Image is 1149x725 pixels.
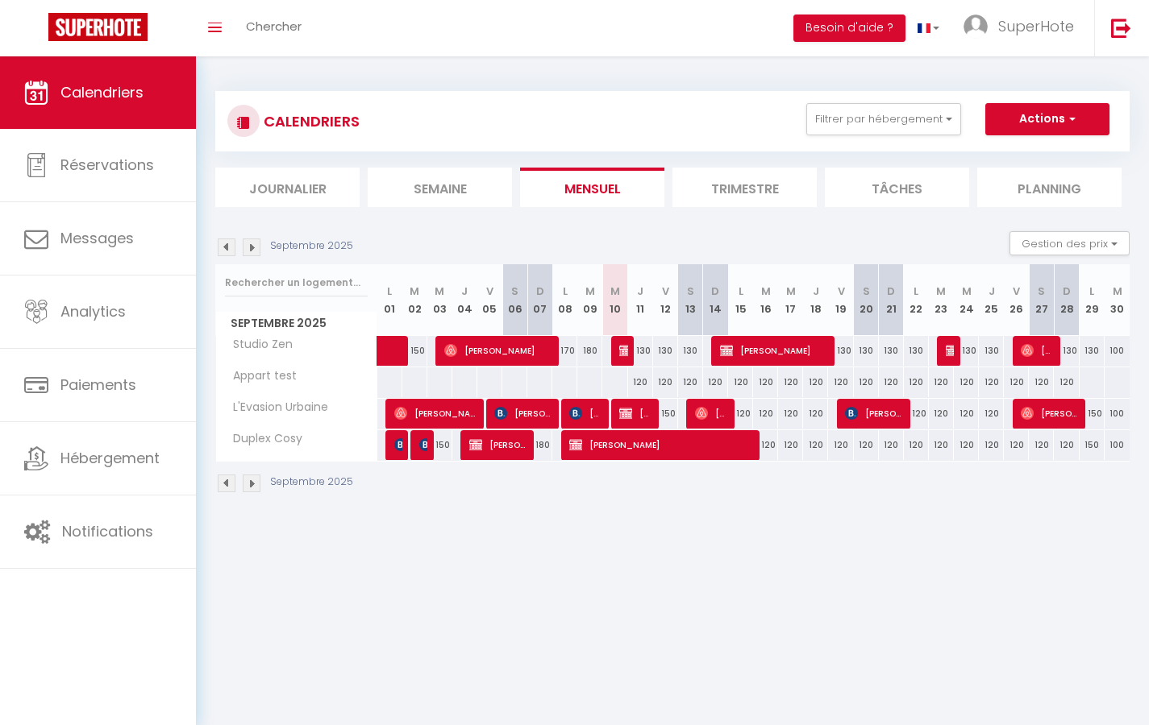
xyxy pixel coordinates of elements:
div: 120 [778,367,803,397]
h3: CALENDRIERS [260,103,360,139]
div: 120 [778,430,803,460]
span: [PERSON_NAME] [569,398,602,429]
div: 120 [1004,430,1029,460]
abbr: L [914,284,918,299]
div: 120 [879,367,904,397]
button: Ouvrir le widget de chat LiveChat [13,6,61,55]
div: 120 [954,367,979,397]
div: 130 [879,336,904,366]
abbr: D [536,284,544,299]
th: 01 [377,264,402,336]
span: [PERSON_NAME] [394,398,477,429]
div: 120 [728,399,753,429]
div: 120 [1004,367,1029,397]
div: 120 [828,367,853,397]
span: Septembre 2025 [216,312,377,335]
abbr: D [887,284,895,299]
span: Réservations [60,155,154,175]
div: 120 [1029,367,1054,397]
abbr: S [1038,284,1045,299]
li: Journalier [215,168,360,207]
span: [PERSON_NAME] [419,429,427,460]
div: 130 [904,336,929,366]
div: 120 [728,367,753,397]
th: 02 [402,264,427,336]
div: 120 [778,399,803,429]
abbr: M [962,284,972,299]
th: 07 [527,264,552,336]
div: 120 [979,430,1004,460]
abbr: M [410,284,419,299]
span: [PERSON_NAME] [619,398,652,429]
div: 120 [753,399,778,429]
div: 120 [954,399,979,429]
div: 170 [552,336,577,366]
abbr: L [387,284,392,299]
div: 120 [929,399,954,429]
div: 120 [979,367,1004,397]
th: 17 [778,264,803,336]
div: 100 [1105,430,1130,460]
th: 22 [904,264,929,336]
span: Hébergement [60,448,160,468]
th: 10 [602,264,627,336]
th: 13 [678,264,703,336]
span: Paiements [60,375,136,395]
abbr: M [786,284,796,299]
div: 120 [904,367,929,397]
div: 120 [929,367,954,397]
img: logout [1111,18,1131,38]
div: 130 [979,336,1004,366]
span: [PERSON_NAME] [444,335,552,366]
button: Gestion des prix [1010,231,1130,255]
abbr: J [989,284,995,299]
span: SuperHote [998,16,1074,36]
th: 20 [854,264,879,336]
th: 24 [954,264,979,336]
span: [PERSON_NAME] [1021,398,1079,429]
div: 120 [678,367,703,397]
button: Filtrer par hébergement [806,103,961,135]
th: 12 [653,264,678,336]
span: [PERSON_NAME] [494,398,552,429]
span: Appart test [219,367,301,385]
th: 25 [979,264,1004,336]
abbr: V [838,284,845,299]
abbr: V [486,284,493,299]
input: Rechercher un logement... [225,268,368,297]
abbr: D [1063,284,1071,299]
li: Semaine [368,168,512,207]
div: 120 [1029,430,1054,460]
th: 09 [577,264,602,336]
abbr: S [511,284,518,299]
div: 130 [678,336,703,366]
abbr: S [687,284,694,299]
p: Septembre 2025 [270,238,353,254]
abbr: M [585,284,595,299]
img: Super Booking [48,13,148,41]
span: L'Evasion Urbaine [219,399,332,416]
abbr: J [637,284,643,299]
div: 120 [854,430,879,460]
abbr: M [610,284,620,299]
abbr: S [863,284,870,299]
abbr: L [739,284,743,299]
div: 130 [653,336,678,366]
th: 18 [803,264,828,336]
div: 120 [1054,367,1079,397]
div: 130 [628,336,653,366]
div: 120 [929,430,954,460]
span: [PERSON_NAME] [619,335,627,366]
span: Calendriers [60,82,144,102]
span: Messages [60,228,134,248]
abbr: M [1113,284,1122,299]
span: Notifications [62,521,153,541]
p: Septembre 2025 [270,474,353,490]
th: 05 [477,264,502,336]
span: [PERSON_NAME] [695,398,728,429]
div: 130 [1054,336,1079,366]
th: 08 [552,264,577,336]
abbr: J [461,284,468,299]
div: 130 [854,336,879,366]
div: 120 [753,367,778,397]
